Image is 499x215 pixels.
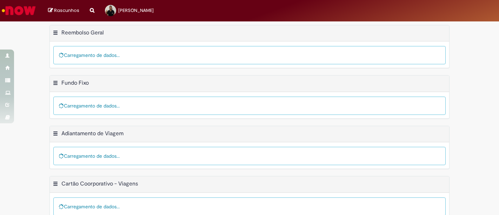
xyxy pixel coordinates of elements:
a: Rascunhos [48,7,79,14]
button: Reembolso Geral Menu de contexto [53,29,58,38]
div: Carregamento de dados... [53,46,446,64]
div: Carregamento de dados... [53,147,446,165]
img: ServiceNow [1,4,37,18]
h2: Reembolso Geral [61,29,104,36]
div: Carregamento de dados... [53,97,446,115]
span: [PERSON_NAME] [118,7,154,13]
button: Fundo Fixo Menu de contexto [53,79,58,89]
h2: Adiantamento de Viagem [61,130,124,137]
button: Adiantamento de Viagem Menu de contexto [53,130,58,139]
button: Cartão Coorporativo - Viagens Menu de contexto [53,180,58,189]
h2: Fundo Fixo [61,79,89,86]
span: Rascunhos [54,7,79,14]
h2: Cartão Coorporativo - Viagens [61,181,138,188]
